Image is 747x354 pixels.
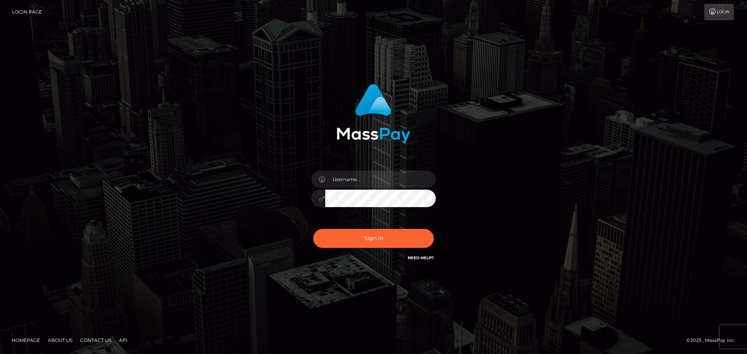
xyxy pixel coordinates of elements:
input: Username... [325,171,436,188]
button: Sign in [313,229,434,248]
a: Homepage [9,334,43,346]
a: API [116,334,131,346]
a: Need Help? [408,255,434,260]
a: About Us [45,334,75,346]
div: © 2025 , MassPay Inc. [686,336,741,345]
img: MassPay Login [337,84,410,143]
a: Login [704,4,734,20]
a: Contact Us [77,334,114,346]
a: Login Page [12,4,42,20]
